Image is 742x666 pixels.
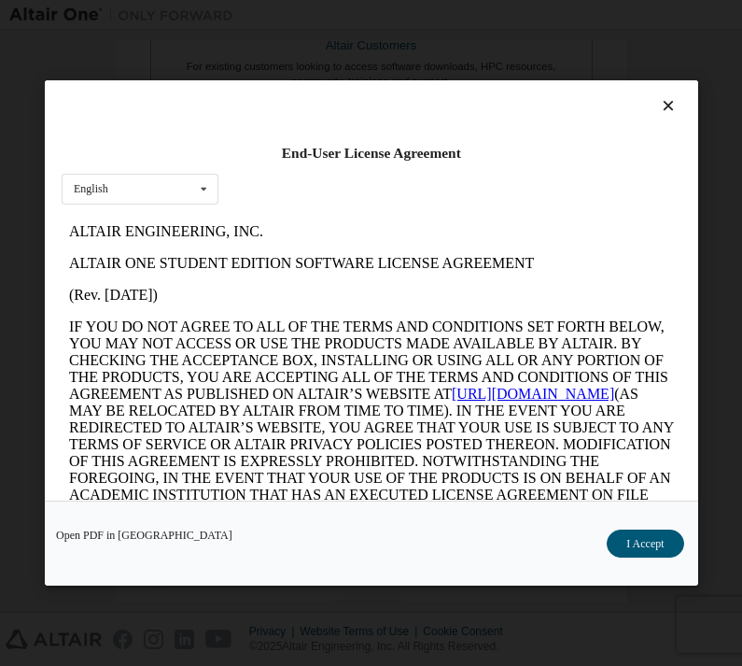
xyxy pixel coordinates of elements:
[7,71,612,88] p: (Rev. [DATE])
[74,183,108,194] div: English
[56,530,232,541] a: Open PDF in [GEOGRAPHIC_DATA]
[7,39,612,56] p: ALTAIR ONE STUDENT EDITION SOFTWARE LICENSE AGREEMENT
[62,144,681,163] div: End-User License Agreement
[7,103,612,321] p: IF YOU DO NOT AGREE TO ALL OF THE TERMS AND CONDITIONS SET FORTH BELOW, YOU MAY NOT ACCESS OR USE...
[390,170,553,186] a: [URL][DOMAIN_NAME]
[7,7,612,24] p: ALTAIR ENGINEERING, INC.
[607,530,683,558] button: I Accept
